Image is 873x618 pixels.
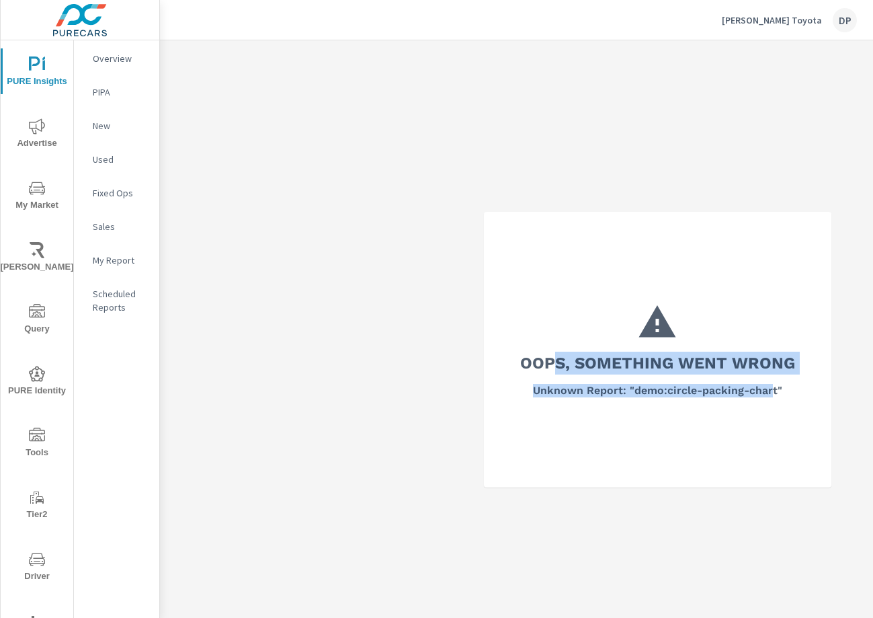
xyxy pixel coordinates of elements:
span: Advertise [5,118,69,151]
div: Used [74,149,159,169]
span: My Market [5,180,69,213]
h6: Unknown Report: "demo:circle-packing-chart" [533,384,782,397]
p: Scheduled Reports [93,287,149,314]
div: My Report [74,250,159,270]
p: New [93,119,149,132]
div: Scheduled Reports [74,284,159,317]
div: DP [833,8,857,32]
span: Query [5,304,69,337]
p: Sales [93,220,149,233]
p: Overview [93,52,149,65]
p: My Report [93,254,149,267]
span: Driver [5,551,69,584]
span: PURE Identity [5,366,69,399]
h3: Oops, something went wrong [520,352,795,375]
span: PURE Insights [5,56,69,89]
span: Tier2 [5,490,69,523]
span: [PERSON_NAME] [5,242,69,275]
span: Tools [5,428,69,461]
p: [PERSON_NAME] Toyota [722,14,822,26]
div: Sales [74,217,159,237]
p: Fixed Ops [93,186,149,200]
p: Used [93,153,149,166]
div: Fixed Ops [74,183,159,203]
div: Overview [74,48,159,69]
p: PIPA [93,85,149,99]
div: PIPA [74,82,159,102]
div: New [74,116,159,136]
